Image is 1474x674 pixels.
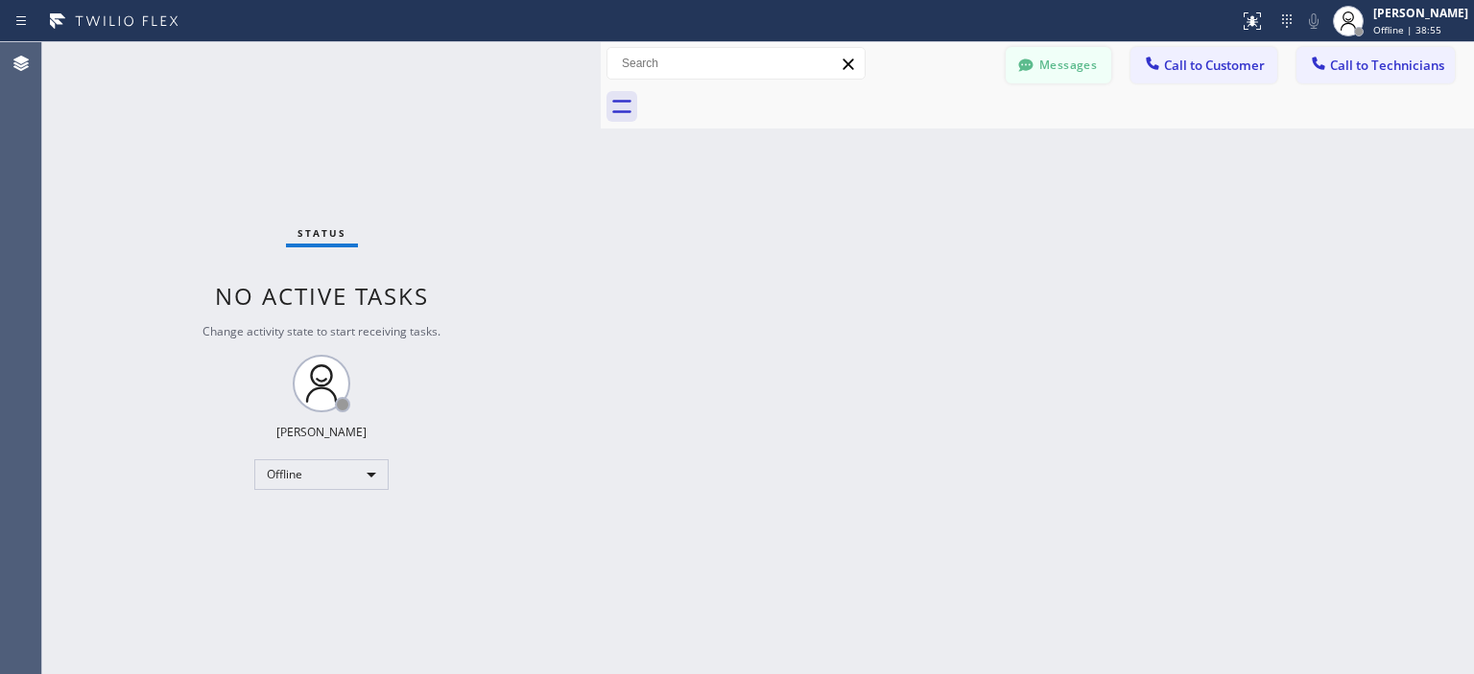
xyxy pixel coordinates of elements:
[215,280,429,312] span: No active tasks
[1373,23,1441,36] span: Offline | 38:55
[1130,47,1277,83] button: Call to Customer
[276,424,367,440] div: [PERSON_NAME]
[297,226,346,240] span: Status
[254,459,389,490] div: Offline
[1373,5,1468,21] div: [PERSON_NAME]
[1296,47,1455,83] button: Call to Technicians
[607,48,865,79] input: Search
[1006,47,1111,83] button: Messages
[1300,8,1327,35] button: Mute
[1330,57,1444,74] span: Call to Technicians
[202,323,440,339] span: Change activity state to start receiving tasks.
[1164,57,1265,74] span: Call to Customer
